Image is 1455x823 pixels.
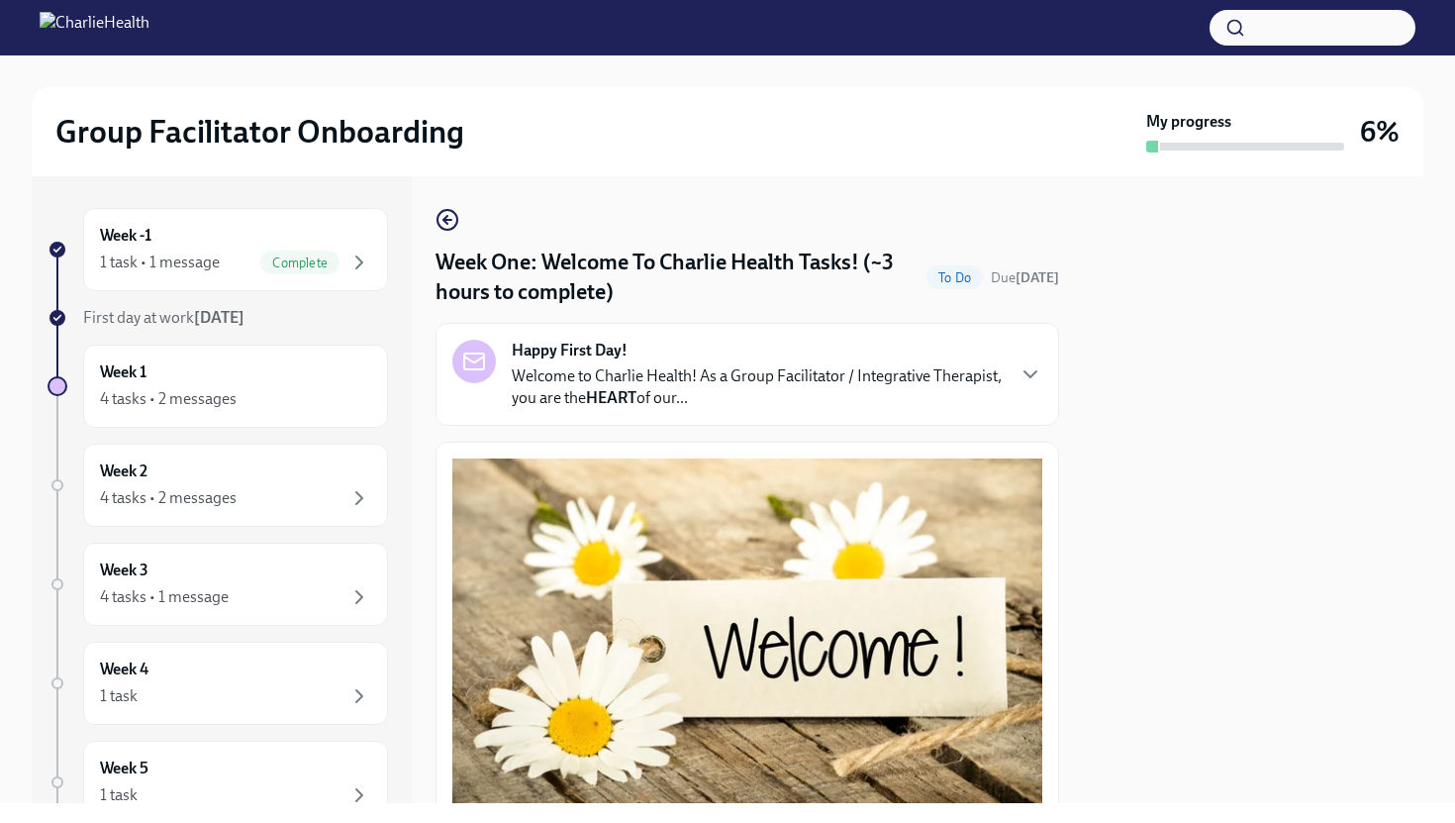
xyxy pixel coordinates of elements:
[586,388,636,407] strong: HEART
[100,461,147,482] h6: Week 2
[100,361,146,383] h6: Week 1
[100,252,220,273] div: 1 task • 1 message
[194,308,244,327] strong: [DATE]
[100,758,148,779] h6: Week 5
[100,659,148,680] h6: Week 4
[512,340,628,361] strong: Happy First Day!
[100,560,148,581] h6: Week 3
[100,225,151,247] h6: Week -1
[48,307,388,329] a: First day at work[DATE]
[512,365,1003,409] p: Welcome to Charlie Health! As a Group Facilitator / Integrative Therapist, you are the of our...
[48,345,388,428] a: Week 14 tasks • 2 messages
[100,784,138,806] div: 1 task
[991,269,1059,286] span: Due
[100,487,237,509] div: 4 tasks • 2 messages
[1360,114,1400,150] h3: 6%
[260,256,339,270] span: Complete
[991,268,1059,287] span: September 22nd, 2025 10:00
[100,388,237,410] div: 4 tasks • 2 messages
[452,459,1042,813] button: Zoom image
[1146,111,1231,133] strong: My progress
[48,642,388,725] a: Week 41 task
[100,586,229,608] div: 4 tasks • 1 message
[436,248,919,307] h4: Week One: Welcome To Charlie Health Tasks! (~3 hours to complete)
[48,444,388,527] a: Week 24 tasks • 2 messages
[55,112,464,152] h2: Group Facilitator Onboarding
[926,270,983,285] span: To Do
[83,308,244,327] span: First day at work
[100,685,138,707] div: 1 task
[1016,269,1059,286] strong: [DATE]
[48,543,388,626] a: Week 34 tasks • 1 message
[48,208,388,291] a: Week -11 task • 1 messageComplete
[40,12,149,44] img: CharlieHealth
